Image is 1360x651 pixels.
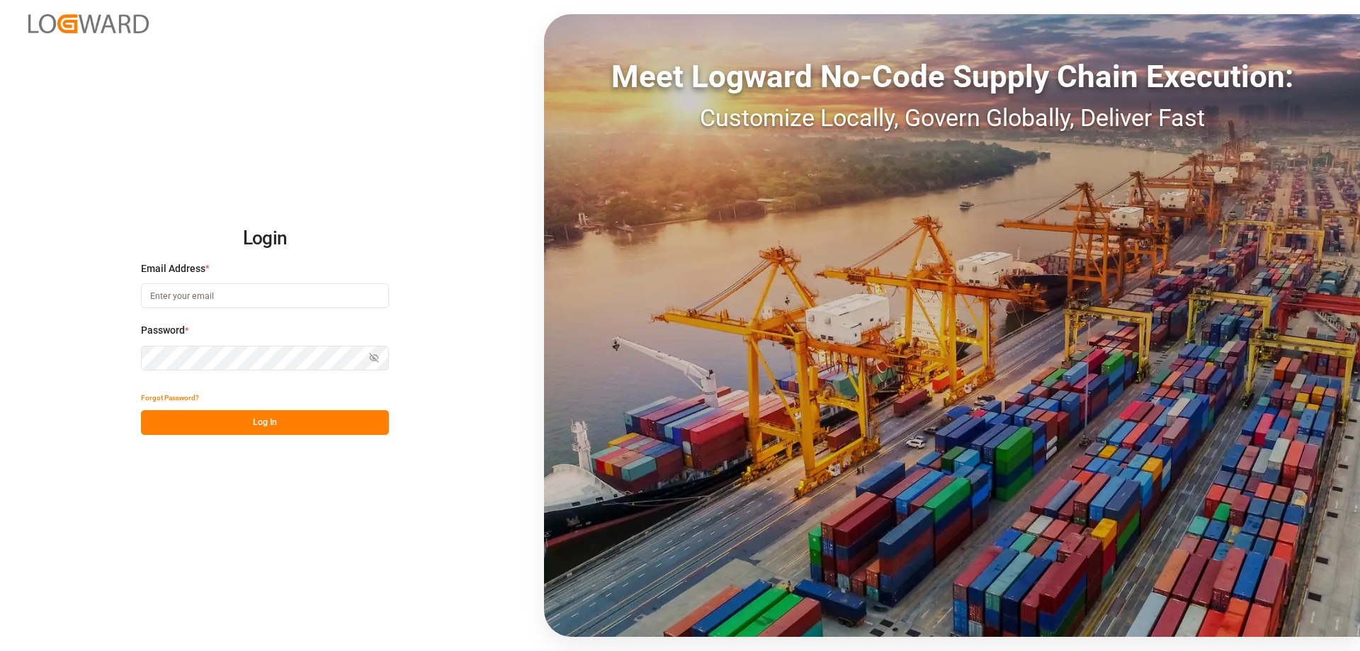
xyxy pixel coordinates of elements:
[141,323,185,338] span: Password
[141,410,389,435] button: Log In
[141,283,389,308] input: Enter your email
[544,53,1360,100] div: Meet Logward No-Code Supply Chain Execution:
[141,385,199,410] button: Forgot Password?
[141,216,389,261] h2: Login
[544,100,1360,136] div: Customize Locally, Govern Globally, Deliver Fast
[28,14,149,33] img: Logward_new_orange.png
[141,261,205,276] span: Email Address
